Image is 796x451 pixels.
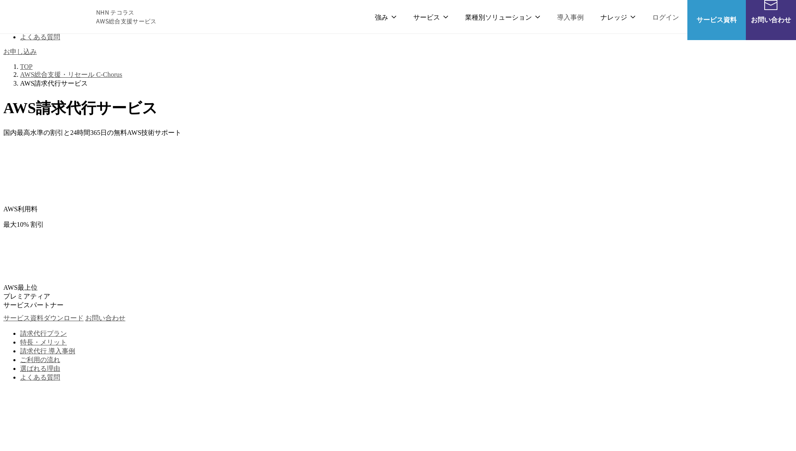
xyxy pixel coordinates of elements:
span: AWS請求代行サービス [20,80,88,87]
img: 三菱地所 [3,386,104,436]
span: 10 [17,221,23,228]
p: AWS利用料 [3,205,793,214]
a: 導入事例 [557,12,584,22]
a: AWS総合支援・リセール C-Chorus [20,71,122,78]
a: AWS総合支援サービス C-Chorus NHN テコラスAWS総合支援サービス [13,7,157,27]
span: お問い合わせ [746,14,796,25]
p: ナレッジ [600,12,636,22]
a: TOP [20,63,33,70]
p: 業種別ソリューション [465,12,540,22]
a: 請求代行プラン [20,330,67,337]
p: サービス [413,12,448,22]
span: 最大 [3,221,17,228]
img: AWS総合支援サービス C-Chorus [13,7,84,27]
a: 選ばれる理由 [20,365,60,372]
span: NHN テコラス AWS総合支援サービス [96,8,157,25]
a: ログイン [652,12,679,22]
span: サービス資料 [687,14,746,25]
a: 請求代行 導入事例 [20,347,75,355]
p: 国内最高水準の割引と 24時間365日の無料AWS技術サポート [3,129,793,137]
a: ご利用の流れ [20,356,60,363]
p: AWS最上位 プレミアティア サービスパートナー [3,284,793,310]
a: よくある質問 [20,33,60,41]
p: % 割引 [3,220,793,229]
a: よくある質問 [20,374,60,381]
a: お申し込み [3,46,37,56]
a: お問い合わせ [85,314,125,322]
span: AWS請求代行サービス [3,100,158,117]
img: AWSプレミアティアサービスパートナー [3,233,45,275]
a: 特長・メリット [20,339,67,346]
a: サービス資料ダウンロード [3,314,84,322]
img: 契約件数 [3,142,118,197]
p: 強み [375,12,397,22]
